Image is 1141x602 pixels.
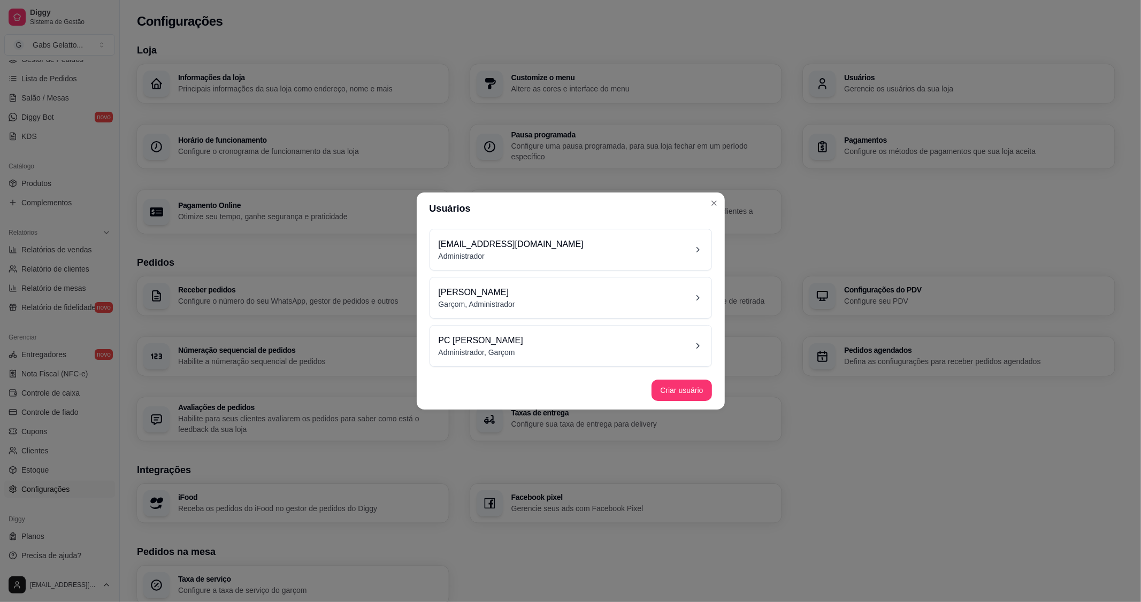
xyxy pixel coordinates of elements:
[706,195,723,212] button: Close
[439,238,584,251] p: [EMAIL_ADDRESS][DOMAIN_NAME]
[439,286,515,299] p: [PERSON_NAME]
[439,334,523,347] p: PC [PERSON_NAME]
[439,251,584,261] p: Administrador
[439,347,523,358] p: Administrador, Garçom
[417,192,725,225] header: Usuários
[652,380,711,401] button: Criar usuário
[439,299,515,310] p: Garçom, Administrador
